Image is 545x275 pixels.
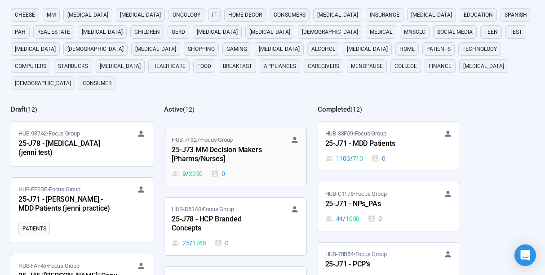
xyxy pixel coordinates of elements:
span: Teen [484,27,498,36]
span: gaming [226,45,247,54]
span: Insurance [370,10,399,19]
h2: Draft [11,105,26,113]
span: 1050 [346,214,359,224]
div: 0 [368,214,382,224]
span: / [350,153,353,163]
span: HUB-38F59 • Focus Group [325,129,386,138]
div: Open Intercom Messenger [514,244,536,266]
span: healthcare [152,62,186,71]
span: Patients [426,45,451,54]
span: [MEDICAL_DATA] [82,27,123,36]
span: / [186,169,189,179]
div: 9 [172,169,203,179]
a: HUB-D51A0•Focus Group25-J78 - HCP Branded Concepts25 / 17680 [164,198,306,255]
span: / [343,214,346,224]
div: 1103 [325,153,363,163]
span: ( 12 ) [183,106,195,113]
span: cheese [15,10,35,19]
span: social media [437,27,473,36]
span: [MEDICAL_DATA] [135,45,176,54]
div: 25-J71 - [PERSON_NAME] - MDD Patients (jenni practice) [18,194,117,215]
span: [DEMOGRAPHIC_DATA] [15,79,71,88]
div: 0 [214,238,229,248]
div: 25-J78 - [MEDICAL_DATA] (jenni test) [18,138,117,159]
div: 25-J78 - HCP Branded Concepts [172,214,270,234]
span: consumer [83,79,111,88]
span: it [212,10,217,19]
a: HUB-937A2•Focus Group25-J78 - [MEDICAL_DATA] (jenni test) [11,122,153,166]
span: alcohol [311,45,335,54]
span: [MEDICAL_DATA] [411,10,452,19]
span: [MEDICAL_DATA] [67,10,108,19]
span: oncology [173,10,200,19]
h2: Active [164,105,183,113]
span: MM [47,10,56,19]
span: ( 12 ) [350,106,362,113]
a: HUB-FF0DE•Focus Group25-J71 - [PERSON_NAME] - MDD Patients (jenni practice)Patients [11,178,153,243]
span: Spanish [505,10,527,19]
span: [MEDICAL_DATA] [317,10,358,19]
div: 25-J71 - PCP's [325,259,424,270]
div: 0 [211,169,225,179]
a: HUB-38F59•Focus Group25-J71 - MDD Patients1103 / 7100 [318,122,460,171]
span: HUB-D51A0 • Focus Group [172,205,234,214]
span: real estate [37,27,70,36]
span: college [394,62,417,71]
span: [DEMOGRAPHIC_DATA] [302,27,358,36]
div: 25-J71 - NPs_PAs [325,198,424,210]
span: mnsclc [404,27,425,36]
span: menopause [351,62,383,71]
div: 44 [325,214,360,224]
h2: Completed [318,105,350,113]
span: HUB-937A2 • Focus Group [18,129,80,138]
span: [MEDICAL_DATA] [347,45,388,54]
span: breakfast [223,62,252,71]
span: [MEDICAL_DATA] [120,10,161,19]
span: technology [462,45,497,54]
span: 2250 [189,169,203,179]
span: HUB-78B54 • Focus Group [325,250,387,259]
div: 25-J73 MM Decision Makers [Pharms/Nurses] [172,144,270,165]
span: HUB-FAF45 • Focus Group [18,261,80,270]
span: computers [15,62,46,71]
span: [MEDICAL_DATA] [100,62,141,71]
span: [MEDICAL_DATA] [249,27,290,36]
span: consumers [274,10,306,19]
div: 0 [371,153,385,163]
span: home [399,45,415,54]
span: HUB-C1178 • Focus Group [325,189,387,198]
span: home decor [228,10,262,19]
span: HUB-7F327 • Focus Group [172,135,233,144]
div: 25-J71 - MDD Patients [325,138,424,150]
span: PAH [15,27,26,36]
a: HUB-C1178•Focus Group25-J71 - NPs_PAs44 / 10500 [318,182,460,231]
span: / [190,238,192,248]
span: starbucks [58,62,88,71]
span: education [464,10,493,19]
span: finance [429,62,452,71]
span: ( 12 ) [26,106,37,113]
span: Patients [22,224,46,233]
span: Test [510,27,522,36]
span: 1768 [192,238,206,248]
span: Food [197,62,211,71]
span: GERD [172,27,185,36]
span: [MEDICAL_DATA] [197,27,238,36]
span: [MEDICAL_DATA] [259,45,300,54]
span: 710 [353,153,363,163]
span: children [134,27,160,36]
span: appliances [264,62,296,71]
span: [MEDICAL_DATA] [15,45,56,54]
span: [DEMOGRAPHIC_DATA] [67,45,124,54]
span: medical [370,27,392,36]
a: HUB-7F327•Focus Group25-J73 MM Decision Makers [Pharms/Nurses]9 / 22500 [164,128,306,186]
div: 25 [172,238,206,248]
span: [MEDICAL_DATA] [463,62,504,71]
span: HUB-FF0DE • Focus Group [18,185,80,194]
span: caregivers [308,62,339,71]
span: shopping [188,45,215,54]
